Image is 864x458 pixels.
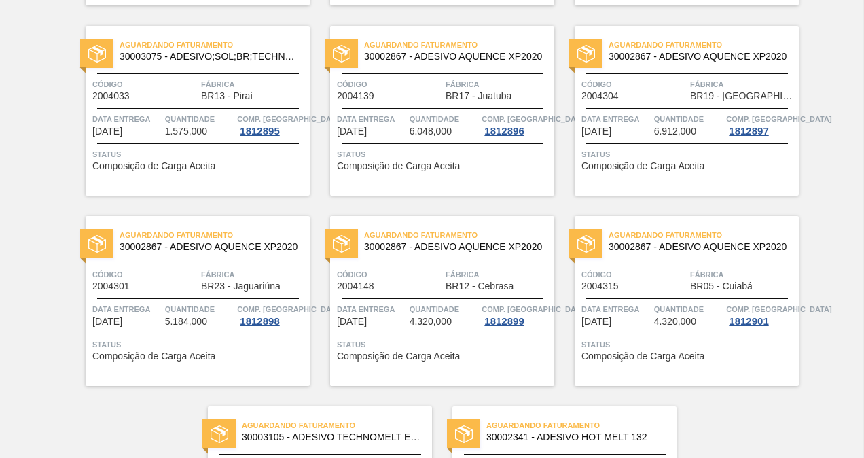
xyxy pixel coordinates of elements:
[726,112,831,126] span: Comp. Carga
[237,126,282,137] div: 1812895
[726,112,795,137] a: Comp. [GEOGRAPHIC_DATA]1812897
[165,126,207,137] span: 1.575,000
[242,432,421,442] span: 30003105 - ADESIVO TECHNOMELT EM 362
[690,91,795,101] span: BR19 - Nova Rio
[337,147,551,161] span: Status
[486,432,666,442] span: 30002341 - ADESIVO HOT MELT 132
[554,26,799,196] a: statusAguardando Faturamento30002867 - ADESIVO AQUENCE XP2020Código2004304FábricaBR19 - [GEOGRAPH...
[654,317,696,327] span: 4.320,000
[410,302,479,316] span: Quantidade
[581,317,611,327] span: 05/09/2025
[92,268,198,281] span: Código
[165,302,234,316] span: Quantidade
[120,228,310,242] span: Aguardando Faturamento
[201,268,306,281] span: Fábrica
[581,161,704,171] span: Composição de Carga Aceita
[581,112,651,126] span: Data entrega
[410,112,479,126] span: Quantidade
[446,281,514,292] span: BR12 - Cebrasa
[446,91,511,101] span: BR17 - Juatuba
[726,126,771,137] div: 1812897
[242,419,432,432] span: Aguardando Faturamento
[337,77,442,91] span: Código
[333,45,350,63] img: status
[726,302,795,327] a: Comp. [GEOGRAPHIC_DATA]1812901
[577,45,595,63] img: status
[364,38,554,52] span: Aguardando Faturamento
[120,242,299,252] span: 30002867 - ADESIVO AQUENCE XP2020
[120,52,299,62] span: 30003075 - ADESIVO;SOL;BR;TECHNOMELT SUPRA HT 35125
[486,419,677,432] span: Aguardando Faturamento
[577,235,595,253] img: status
[581,126,611,137] span: 03/09/2025
[92,281,130,292] span: 2004301
[482,126,526,137] div: 1812896
[482,316,526,327] div: 1812899
[237,302,342,316] span: Comp. Carga
[92,161,215,171] span: Composição de Carga Aceita
[211,425,228,443] img: status
[92,338,306,351] span: Status
[88,235,106,253] img: status
[92,77,198,91] span: Código
[690,281,753,292] span: BR05 - Cuiabá
[364,52,543,62] span: 30002867 - ADESIVO AQUENCE XP2020
[92,317,122,327] span: 03/09/2025
[554,216,799,386] a: statusAguardando Faturamento30002867 - ADESIVO AQUENCE XP2020Código2004315FábricaBR05 - CuiabáDat...
[654,126,696,137] span: 6.912,000
[482,112,587,126] span: Comp. Carga
[65,26,310,196] a: statusAguardando Faturamento30003075 - ADESIVO;SOL;BR;TECHNOMELT SUPRA HT 35125Código2004033Fábri...
[92,302,162,316] span: Data entrega
[201,91,253,101] span: BR13 - Piraí
[337,317,367,327] span: 04/09/2025
[337,281,374,292] span: 2004148
[333,235,350,253] img: status
[446,268,551,281] span: Fábrica
[581,147,795,161] span: Status
[92,91,130,101] span: 2004033
[410,317,452,327] span: 4.320,000
[337,351,460,362] span: Composição de Carga Aceita
[337,161,460,171] span: Composição de Carga Aceita
[726,302,831,316] span: Comp. Carga
[337,126,367,137] span: 03/09/2025
[237,316,282,327] div: 1812898
[654,302,723,316] span: Quantidade
[726,316,771,327] div: 1812901
[581,302,651,316] span: Data entrega
[237,112,342,126] span: Comp. Carga
[410,126,452,137] span: 6.048,000
[165,317,207,327] span: 5.184,000
[337,91,374,101] span: 2004139
[65,216,310,386] a: statusAguardando Faturamento30002867 - ADESIVO AQUENCE XP2020Código2004301FábricaBR23 - Jaguariún...
[482,302,551,327] a: Comp. [GEOGRAPHIC_DATA]1812899
[92,147,306,161] span: Status
[455,425,473,443] img: status
[609,242,788,252] span: 30002867 - ADESIVO AQUENCE XP2020
[337,338,551,351] span: Status
[201,77,306,91] span: Fábrica
[92,112,162,126] span: Data entrega
[581,338,795,351] span: Status
[310,26,554,196] a: statusAguardando Faturamento30002867 - ADESIVO AQUENCE XP2020Código2004139FábricaBR17 - JuatubaDa...
[581,268,687,281] span: Código
[609,38,799,52] span: Aguardando Faturamento
[690,268,795,281] span: Fábrica
[310,216,554,386] a: statusAguardando Faturamento30002867 - ADESIVO AQUENCE XP2020Código2004148FábricaBR12 - CebrasaDa...
[609,52,788,62] span: 30002867 - ADESIVO AQUENCE XP2020
[581,77,687,91] span: Código
[364,228,554,242] span: Aguardando Faturamento
[337,302,406,316] span: Data entrega
[237,302,306,327] a: Comp. [GEOGRAPHIC_DATA]1812898
[201,281,281,292] span: BR23 - Jaguariúna
[581,91,619,101] span: 2004304
[237,112,306,137] a: Comp. [GEOGRAPHIC_DATA]1812895
[92,126,122,137] span: 01/09/2025
[165,112,234,126] span: Quantidade
[364,242,543,252] span: 30002867 - ADESIVO AQUENCE XP2020
[482,112,551,137] a: Comp. [GEOGRAPHIC_DATA]1812896
[609,228,799,242] span: Aguardando Faturamento
[88,45,106,63] img: status
[337,112,406,126] span: Data entrega
[690,77,795,91] span: Fábrica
